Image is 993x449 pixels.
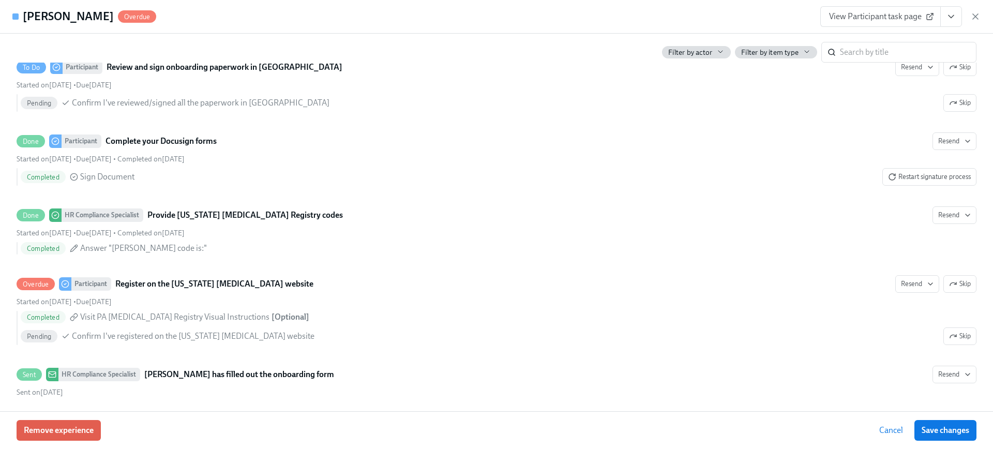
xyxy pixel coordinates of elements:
[21,333,57,340] span: Pending
[938,210,971,220] span: Resend
[879,425,903,436] span: Cancel
[932,206,976,224] button: DoneHR Compliance SpecialistProvide [US_STATE] [MEDICAL_DATA] Registry codesStarted on[DATE] •Due...
[17,155,72,163] span: Monday, August 11th 2025, 2:00 pm
[662,46,731,58] button: Filter by actor
[17,154,185,164] div: • •
[17,388,63,397] span: Monday, August 11th 2025, 3:54 pm
[115,278,313,290] strong: Register on the [US_STATE] [MEDICAL_DATA] website
[17,228,185,238] div: • •
[872,420,910,441] button: Cancel
[922,425,969,436] span: Save changes
[914,420,976,441] button: Save changes
[943,327,976,345] button: OverdueParticipantRegister on the [US_STATE] [MEDICAL_DATA] websiteResendSkipStarted on[DATE] •Du...
[72,97,329,109] span: Confirm I've reviewed/signed all the paperwork in [GEOGRAPHIC_DATA]
[80,311,269,323] span: Visit PA [MEDICAL_DATA] Registry Visual Instructions
[17,81,72,89] span: Monday, August 11th 2025, 2:00 pm
[23,9,114,24] h4: [PERSON_NAME]
[272,311,309,323] div: [ Optional ]
[949,98,971,108] span: Skip
[76,155,112,163] span: Monday, August 18th 2025, 9:00 am
[938,136,971,146] span: Resend
[895,58,939,76] button: To DoParticipantReview and sign onboarding paperwork in [GEOGRAPHIC_DATA]SkipStarted on[DATE] •Du...
[938,369,971,380] span: Resend
[117,229,185,237] span: Monday, August 11th 2025, 2:25 pm
[17,229,72,237] span: Monday, August 11th 2025, 2:00 pm
[932,366,976,383] button: SentHR Compliance Specialist[PERSON_NAME] has filled out the onboarding formSent on[DATE]
[17,420,101,441] button: Remove experience
[943,58,976,76] button: To DoParticipantReview and sign onboarding paperwork in [GEOGRAPHIC_DATA]ResendStarted on[DATE] •...
[901,279,934,289] span: Resend
[943,94,976,112] button: To DoParticipantReview and sign onboarding paperwork in [GEOGRAPHIC_DATA]ResendSkipStarted on[DAT...
[21,173,66,181] span: Completed
[17,138,45,145] span: Done
[76,229,112,237] span: Tuesday, August 12th 2025, 9:00 am
[829,11,932,22] span: View Participant task page
[17,297,112,307] div: •
[21,99,57,107] span: Pending
[895,275,939,293] button: OverdueParticipantRegister on the [US_STATE] [MEDICAL_DATA] websiteSkipStarted on[DATE] •Due[DATE...
[820,6,941,27] a: View Participant task page
[943,275,976,293] button: OverdueParticipantRegister on the [US_STATE] [MEDICAL_DATA] websiteResendStarted on[DATE] •Due[DA...
[840,42,976,63] input: Search by title
[901,62,934,72] span: Resend
[949,62,971,72] span: Skip
[106,135,217,147] strong: Complete your Docusign forms
[668,48,712,57] span: Filter by actor
[17,371,42,379] span: Sent
[62,134,101,148] div: Participant
[63,61,102,74] div: Participant
[24,425,94,436] span: Remove experience
[80,243,207,254] span: Answer "[PERSON_NAME] code is:"
[949,279,971,289] span: Skip
[17,80,112,90] div: •
[17,64,46,71] span: To Do
[932,132,976,150] button: DoneParticipantComplete your Docusign formsStarted on[DATE] •Due[DATE] • Completed on[DATE]Comple...
[107,61,342,73] strong: Review and sign onboarding paperwork in [GEOGRAPHIC_DATA]
[17,280,55,288] span: Overdue
[118,13,156,21] span: Overdue
[76,297,112,306] span: Thursday, August 14th 2025, 9:00 am
[940,6,962,27] button: View task page
[58,368,140,381] div: HR Compliance Specialist
[17,212,45,219] span: Done
[949,331,971,341] span: Skip
[76,81,112,89] span: Thursday, August 21st 2025, 9:00 am
[72,331,314,342] span: Confirm I've registered on the [US_STATE] [MEDICAL_DATA] website
[21,245,66,252] span: Completed
[21,313,66,321] span: Completed
[71,277,111,291] div: Participant
[144,368,334,381] strong: [PERSON_NAME] has filled out the onboarding form
[741,48,799,57] span: Filter by item type
[17,297,72,306] span: Monday, August 11th 2025, 2:25 pm
[117,155,185,163] span: Monday, August 11th 2025, 4:04 pm
[735,46,817,58] button: Filter by item type
[80,171,134,183] span: Sign Document
[62,208,143,222] div: HR Compliance Specialist
[882,168,976,186] button: DoneParticipantComplete your Docusign formsResendStarted on[DATE] •Due[DATE] • Completed on[DATE]...
[888,172,971,182] span: Restart signature process
[147,209,343,221] strong: Provide [US_STATE] [MEDICAL_DATA] Registry codes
